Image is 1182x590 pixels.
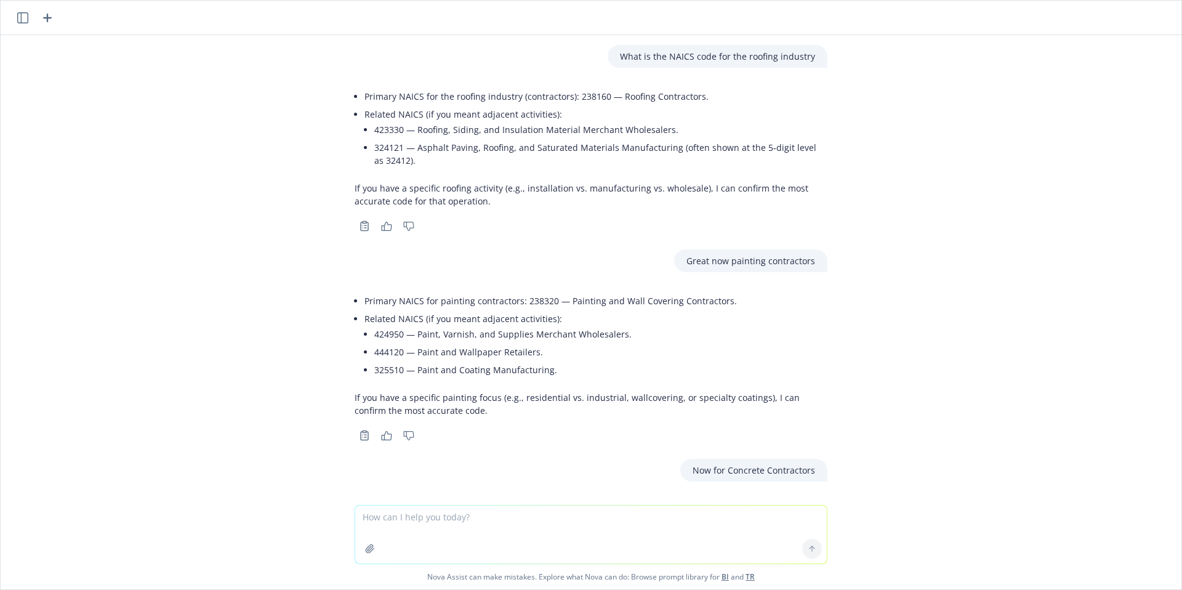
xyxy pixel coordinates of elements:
[364,501,827,519] li: Primary NAICS for concrete contractors: 238110 — Poured Concrete Foundation and Structure Contrac...
[374,343,827,361] li: 444120 — Paint and Wallpaper Retailers.
[374,139,827,169] li: 324121 — Asphalt Paving, Roofing, and Saturated Materials Manufacturing (often shown at the 5‑dig...
[399,217,419,235] button: Thumbs down
[359,430,370,441] svg: Copy to clipboard
[722,572,729,582] a: BI
[374,361,827,379] li: 325510 — Paint and Coating Manufacturing.
[364,310,827,381] li: Related NAICS (if you meant adjacent activities):
[355,391,827,417] p: If you have a specific painting focus (e.g., residential vs. industrial, wallcovering, or special...
[355,182,827,208] p: If you have a specific roofing activity (e.g., installation vs. manufacturing vs. wholesale), I c...
[359,220,370,232] svg: Copy to clipboard
[399,427,419,444] button: Thumbs down
[693,464,815,477] p: Now for Concrete Contractors
[364,105,827,172] li: Related NAICS (if you meant adjacent activities):
[364,87,827,105] li: Primary NAICS for the roofing industry (contractors): 238160 — Roofing Contractors.
[6,564,1176,589] span: Nova Assist can make mistakes. Explore what Nova can do: Browse prompt library for and
[620,50,815,63] p: What is the NAICS code for the roofing industry
[374,325,827,343] li: 424950 — Paint, Varnish, and Supplies Merchant Wholesalers.
[374,121,827,139] li: 423330 — Roofing, Siding, and Insulation Material Merchant Wholesalers.
[364,292,827,310] li: Primary NAICS for painting contractors: 238320 — Painting and Wall Covering Contractors.
[746,572,755,582] a: TR
[686,254,815,267] p: Great now painting contractors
